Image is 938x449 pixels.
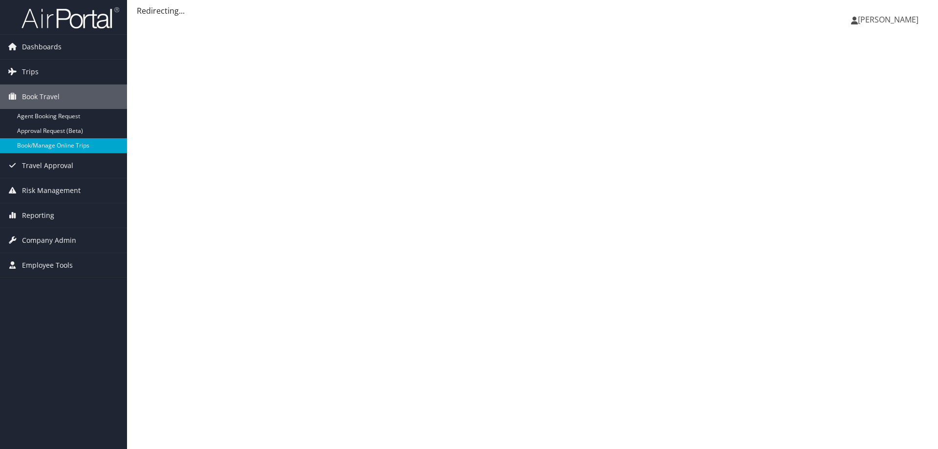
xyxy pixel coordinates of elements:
[22,85,60,109] span: Book Travel
[22,178,81,203] span: Risk Management
[851,5,928,34] a: [PERSON_NAME]
[22,203,54,228] span: Reporting
[137,5,928,17] div: Redirecting...
[22,35,62,59] span: Dashboards
[22,153,73,178] span: Travel Approval
[21,6,119,29] img: airportal-logo.png
[22,253,73,278] span: Employee Tools
[22,228,76,253] span: Company Admin
[22,60,39,84] span: Trips
[858,14,918,25] span: [PERSON_NAME]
